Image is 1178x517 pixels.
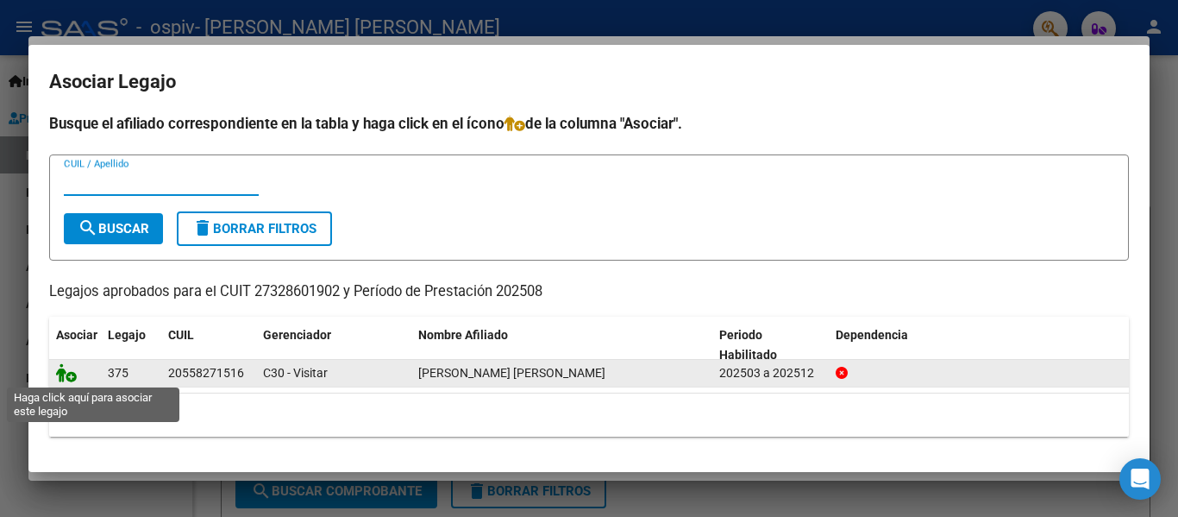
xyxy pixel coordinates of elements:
[49,66,1129,98] h2: Asociar Legajo
[108,328,146,342] span: Legajo
[192,221,316,236] span: Borrar Filtros
[49,112,1129,135] h4: Busque el afiliado correspondiente en la tabla y haga click en el ícono de la columna "Asociar".
[263,366,328,380] span: C30 - Visitar
[64,213,163,244] button: Buscar
[418,328,508,342] span: Nombre Afiliado
[78,218,98,238] mat-icon: search
[1119,458,1161,500] div: Open Intercom Messenger
[829,317,1130,374] datatable-header-cell: Dependencia
[418,366,605,380] span: ARRIETA HERRERA JOSUE OSCAR
[177,211,332,246] button: Borrar Filtros
[836,328,908,342] span: Dependencia
[56,328,97,342] span: Asociar
[49,281,1129,303] p: Legajos aprobados para el CUIT 27328601902 y Período de Prestación 202508
[719,363,822,383] div: 202503 a 202512
[101,317,161,374] datatable-header-cell: Legajo
[712,317,829,374] datatable-header-cell: Periodo Habilitado
[161,317,256,374] datatable-header-cell: CUIL
[168,328,194,342] span: CUIL
[78,221,149,236] span: Buscar
[256,317,411,374] datatable-header-cell: Gerenciador
[49,317,101,374] datatable-header-cell: Asociar
[719,328,777,362] span: Periodo Habilitado
[108,366,128,380] span: 375
[263,328,331,342] span: Gerenciador
[411,317,712,374] datatable-header-cell: Nombre Afiliado
[192,218,213,238] mat-icon: delete
[49,394,1129,437] div: 1 registros
[168,363,244,383] div: 20558271516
